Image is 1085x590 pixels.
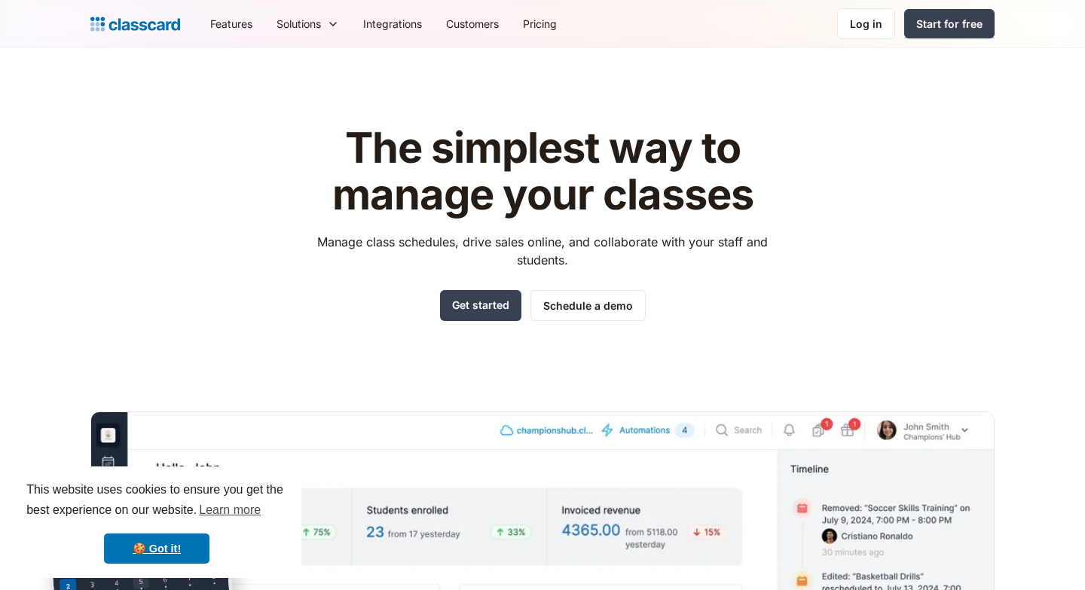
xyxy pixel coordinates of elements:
[304,125,782,218] h1: The simplest way to manage your classes
[104,533,209,564] a: dismiss cookie message
[90,14,180,35] a: home
[837,8,895,39] a: Log in
[434,7,511,41] a: Customers
[277,16,321,32] div: Solutions
[904,9,995,38] a: Start for free
[197,499,263,521] a: learn more about cookies
[511,7,569,41] a: Pricing
[530,290,646,321] a: Schedule a demo
[351,7,434,41] a: Integrations
[850,16,882,32] div: Log in
[440,290,521,321] a: Get started
[12,466,301,578] div: cookieconsent
[26,481,287,521] span: This website uses cookies to ensure you get the best experience on our website.
[916,16,983,32] div: Start for free
[198,7,264,41] a: Features
[264,7,351,41] div: Solutions
[304,233,782,269] p: Manage class schedules, drive sales online, and collaborate with your staff and students.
